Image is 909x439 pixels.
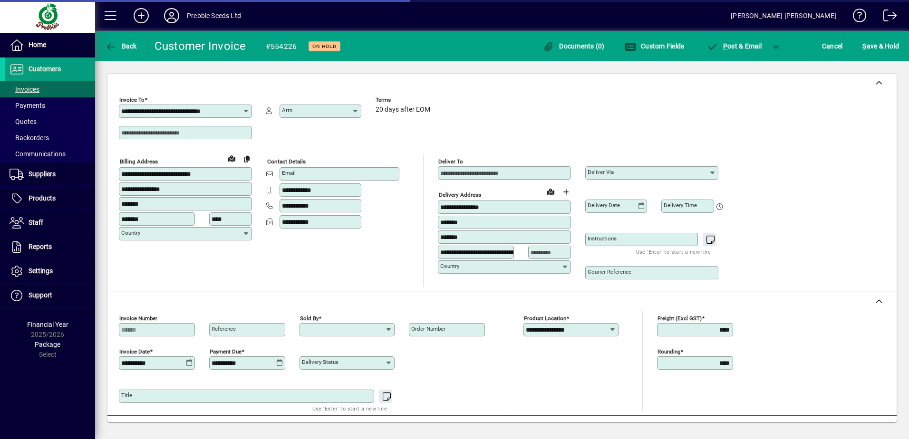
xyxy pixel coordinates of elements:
[155,38,246,54] div: Customer Invoice
[846,2,867,33] a: Knowledge Base
[302,359,338,365] mat-label: Delivery status
[570,421,619,437] span: Product History
[10,150,66,158] span: Communications
[664,202,697,209] mat-label: Delivery time
[312,403,387,414] mat-hint: Use 'Enter' to start a new line
[622,38,687,55] button: Custom Fields
[820,38,845,55] button: Cancel
[29,194,56,202] span: Products
[121,229,140,236] mat-label: Country
[103,38,139,55] button: Back
[827,420,875,438] button: Product
[10,102,45,109] span: Payments
[543,184,558,199] a: View on map
[29,41,46,48] span: Home
[312,43,337,49] span: On hold
[5,162,95,186] a: Suppliers
[119,96,145,103] mat-label: Invoice To
[29,243,52,250] span: Reports
[5,284,95,307] a: Support
[5,97,95,114] a: Payments
[558,184,573,200] button: Choose address
[105,42,137,50] span: Back
[588,169,614,175] mat-label: Deliver via
[210,348,242,355] mat-label: Payment due
[588,268,631,275] mat-label: Courier Reference
[282,107,292,114] mat-label: Attn
[121,392,132,399] mat-label: Title
[541,38,607,55] button: Documents (0)
[862,38,899,54] span: ave & Hold
[5,211,95,235] a: Staff
[266,39,297,54] div: #554226
[5,33,95,57] a: Home
[658,315,702,322] mat-label: Freight (excl GST)
[588,235,617,242] mat-label: Instructions
[438,158,463,165] mat-label: Deliver To
[706,42,762,50] span: ost & Email
[29,219,43,226] span: Staff
[119,315,157,322] mat-label: Invoice number
[658,348,680,355] mat-label: Rounding
[29,170,56,178] span: Suppliers
[524,315,566,322] mat-label: Product location
[411,325,445,332] mat-label: Order number
[731,8,836,23] div: [PERSON_NAME] [PERSON_NAME]
[860,38,901,55] button: Save & Hold
[10,134,49,142] span: Backorders
[239,151,254,166] button: Copy to Delivery address
[29,65,61,73] span: Customers
[5,146,95,162] a: Communications
[300,315,319,322] mat-label: Sold by
[5,114,95,130] a: Quotes
[27,321,68,328] span: Financial Year
[29,291,52,299] span: Support
[625,42,685,50] span: Custom Fields
[10,118,37,125] span: Quotes
[440,263,459,269] mat-label: Country
[876,2,897,33] a: Logout
[5,130,95,146] a: Backorders
[35,341,60,348] span: Package
[224,151,239,166] a: View on map
[282,170,296,176] mat-label: Email
[212,325,236,332] mat-label: Reference
[376,106,430,114] span: 20 days after EOM
[832,421,870,437] span: Product
[376,97,433,103] span: Terms
[5,235,95,259] a: Reports
[5,259,95,283] a: Settings
[543,42,605,50] span: Documents (0)
[156,7,187,24] button: Profile
[187,8,241,23] div: Prebble Seeds Ltd
[95,38,147,55] app-page-header-button: Back
[822,38,843,54] span: Cancel
[29,267,53,275] span: Settings
[862,42,866,50] span: S
[636,246,711,257] mat-hint: Use 'Enter' to start a new line
[723,42,727,50] span: P
[5,81,95,97] a: Invoices
[566,420,622,438] button: Product History
[119,348,150,355] mat-label: Invoice date
[5,187,95,210] a: Products
[126,7,156,24] button: Add
[588,202,620,209] mat-label: Delivery date
[702,38,766,55] button: Post & Email
[10,86,39,93] span: Invoices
